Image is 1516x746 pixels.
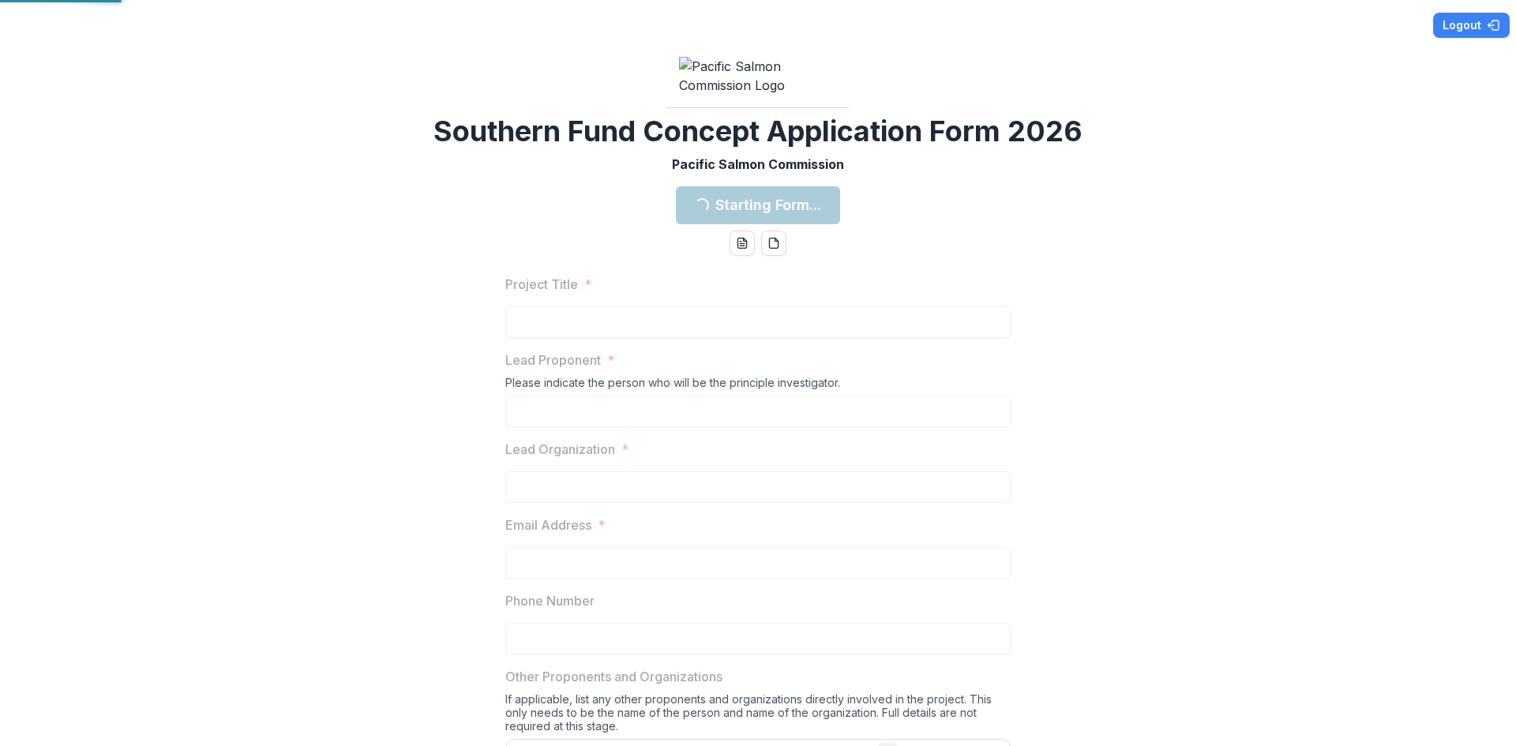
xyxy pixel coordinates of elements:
button: Logout [1433,13,1510,38]
button: pdf-download [761,231,786,256]
p: Other Proponents and Organizations [505,667,722,686]
div: If applicable, list any other proponents and organizations directly involved in the project. This... [505,692,1011,739]
h2: Southern Fund Concept Application Form 2026 [433,114,1083,148]
p: Lead Proponent [505,351,601,369]
p: Lead Organization [505,440,615,459]
button: word-download [730,231,755,256]
p: Pacific Salmon Commission [672,155,844,174]
img: Pacific Salmon Commission Logo [679,57,837,95]
p: Email Address [505,515,591,534]
p: Project Title [505,275,578,294]
p: Phone Number [505,591,595,610]
button: Starting Form... [676,186,840,224]
div: Please indicate the person who will be the principle investigator. [505,376,1011,395]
